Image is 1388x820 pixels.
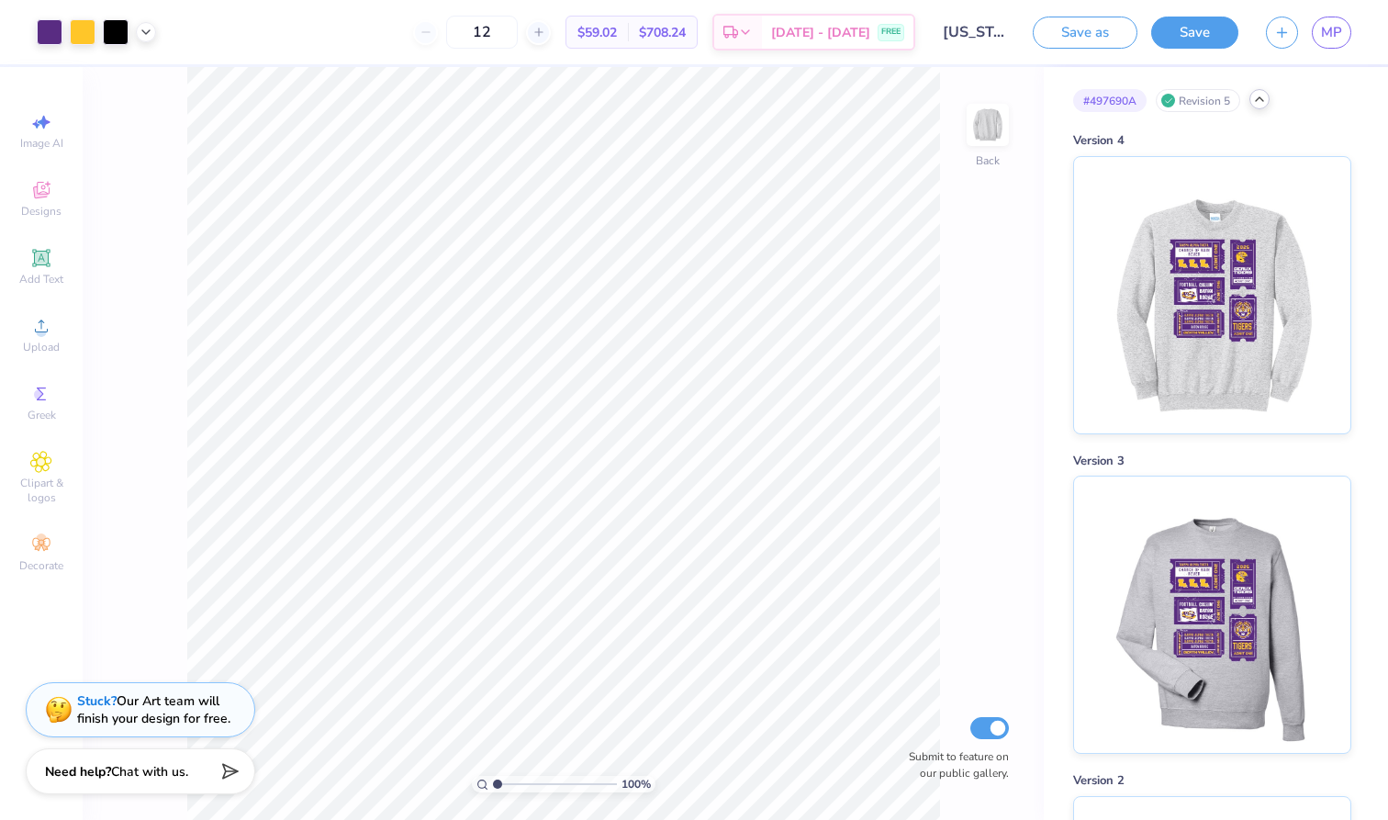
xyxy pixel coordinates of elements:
span: Designs [21,204,62,219]
span: 100 % [621,776,651,792]
span: Chat with us. [111,763,188,781]
strong: Need help? [45,763,111,781]
a: MP [1312,17,1351,49]
div: Our Art team will finish your design for free. [77,692,230,727]
img: Version 3 [1098,477,1326,753]
div: Revision 5 [1156,89,1240,112]
span: Greek [28,408,56,422]
span: MP [1321,22,1342,43]
span: Add Text [19,272,63,286]
strong: Stuck? [77,692,117,710]
input: – – [446,16,518,49]
span: Clipart & logos [9,476,73,505]
label: Submit to feature on our public gallery. [899,748,1009,781]
span: [DATE] - [DATE] [771,23,870,42]
div: # 497690A [1073,89,1147,112]
div: Version 2 [1073,772,1351,791]
span: Image AI [20,136,63,151]
div: Back [976,152,1000,169]
span: Decorate [19,558,63,573]
span: $708.24 [639,23,686,42]
span: $59.02 [577,23,617,42]
span: Upload [23,340,60,354]
input: Untitled Design [929,14,1019,51]
div: Version 3 [1073,453,1351,471]
img: Version 4 [1098,157,1326,433]
img: Back [969,107,1006,143]
button: Save [1151,17,1238,49]
span: FREE [881,26,901,39]
div: Version 4 [1073,132,1351,151]
button: Save as [1033,17,1137,49]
